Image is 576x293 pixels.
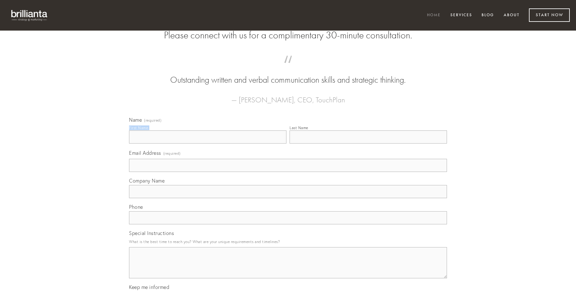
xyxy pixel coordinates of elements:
[139,62,437,74] span: “
[500,10,524,21] a: About
[129,117,142,123] span: Name
[129,178,165,184] span: Company Name
[129,125,148,130] div: First Name
[446,10,476,21] a: Services
[139,62,437,86] blockquote: Outstanding written and verbal communication skills and strategic thinking.
[6,6,53,24] img: brillianta - research, strategy, marketing
[163,149,181,158] span: (required)
[290,125,308,130] div: Last Name
[129,237,447,246] p: What is the best time to reach you? What are your unique requirements and timelines?
[129,230,174,236] span: Special Instructions
[144,119,161,122] span: (required)
[529,8,570,22] a: Start Now
[129,204,143,210] span: Phone
[129,150,161,156] span: Email Address
[129,284,169,290] span: Keep me informed
[423,10,445,21] a: Home
[478,10,498,21] a: Blog
[129,29,447,41] h2: Please connect with us for a complimentary 30-minute consultation.
[139,86,437,106] figcaption: — [PERSON_NAME], CEO, TouchPlan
